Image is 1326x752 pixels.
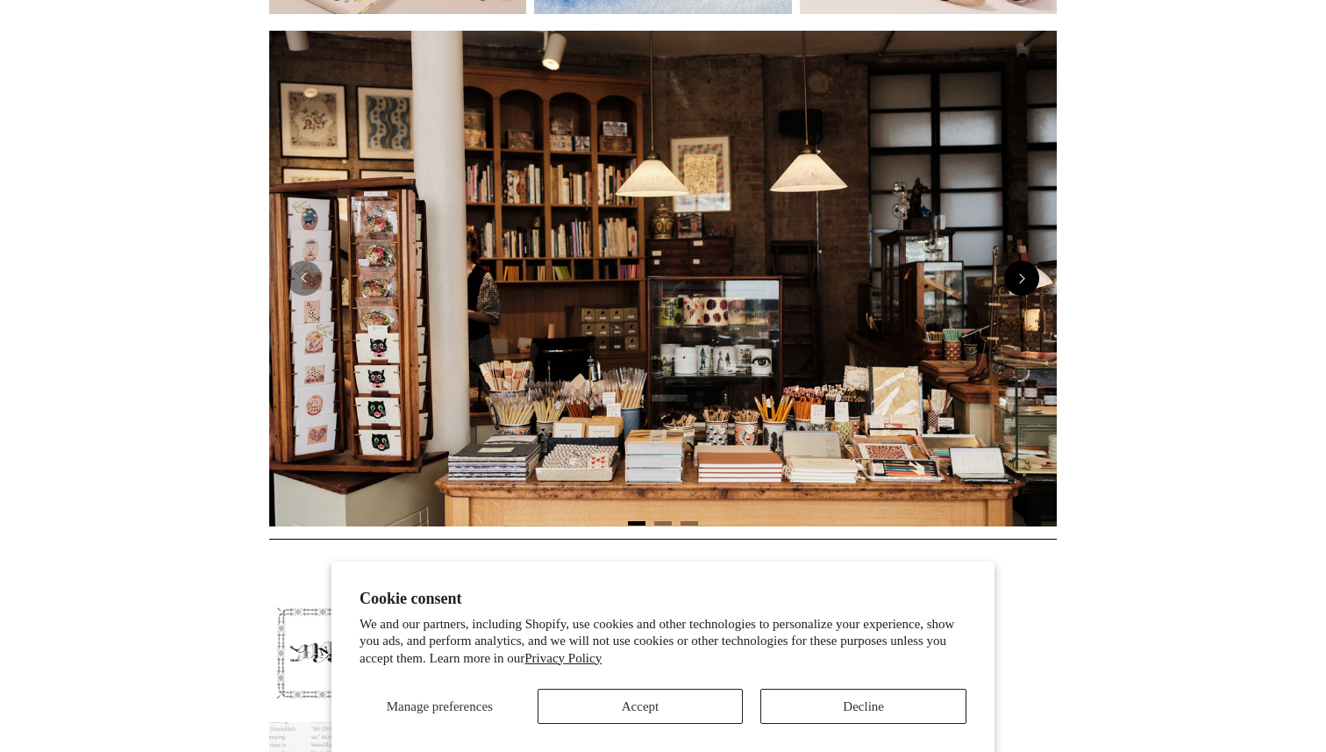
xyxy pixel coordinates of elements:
button: Previous [287,261,322,296]
button: Manage preferences [360,689,520,724]
h2: Cookie consent [360,590,966,608]
img: pf-4db91bb9--1305-Newsletter-Button_1200x.jpg [269,598,524,707]
button: Page 3 [681,521,698,526]
span: Manage preferences [387,699,493,713]
button: Decline [760,689,966,724]
button: Page 1 [628,521,645,526]
button: Accept [538,689,744,724]
a: Privacy Policy [524,651,602,665]
button: Next [1004,261,1039,296]
img: 20250131 INSIDE OF THE SHOP.jpg__PID:b9484a69-a10a-4bde-9e8d-1408d3d5e6ad [269,31,1057,526]
p: We and our partners, including Shopify, use cookies and other technologies to personalize your ex... [360,616,966,668]
button: Page 2 [654,521,672,526]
